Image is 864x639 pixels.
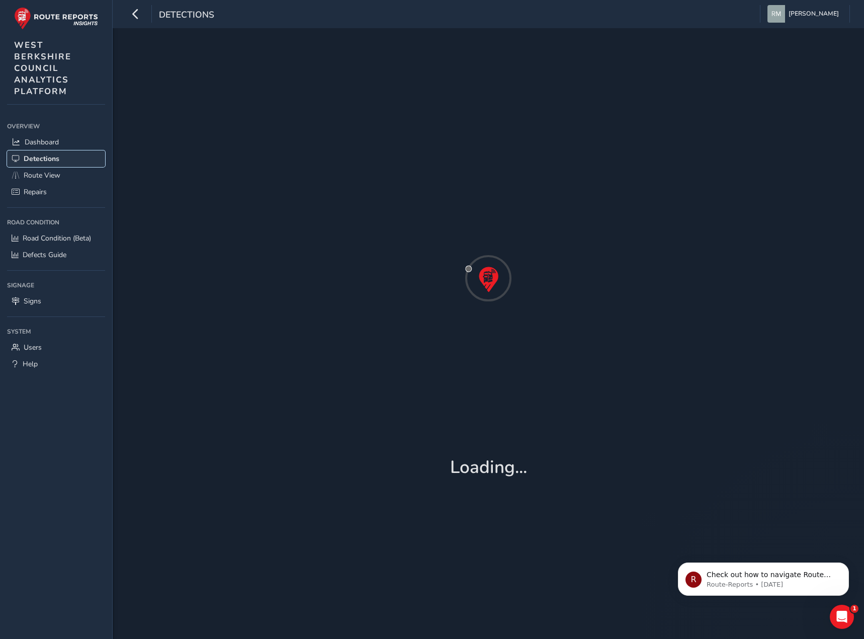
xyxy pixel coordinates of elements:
[7,150,105,167] a: Detections
[830,605,854,629] iframe: Intercom live chat
[7,230,105,247] a: Road Condition (Beta)
[7,215,105,230] div: Road Condition
[450,457,527,478] h1: Loading...
[663,541,864,612] iframe: Intercom notifications message
[7,134,105,150] a: Dashboard
[23,359,38,369] span: Help
[14,7,98,30] img: rr logo
[767,5,785,23] img: diamond-layout
[24,187,47,197] span: Repairs
[7,356,105,372] a: Help
[7,119,105,134] div: Overview
[7,339,105,356] a: Users
[25,137,59,147] span: Dashboard
[7,247,105,263] a: Defects Guide
[767,5,842,23] button: [PERSON_NAME]
[789,5,839,23] span: [PERSON_NAME]
[7,324,105,339] div: System
[14,39,71,97] span: WEST BERKSHIRE COUNCIL ANALYTICS PLATFORM
[7,278,105,293] div: Signage
[24,154,59,164] span: Detections
[23,250,66,260] span: Defects Guide
[7,167,105,184] a: Route View
[7,184,105,200] a: Repairs
[24,296,41,306] span: Signs
[23,233,91,243] span: Road Condition (Beta)
[24,343,42,352] span: Users
[24,171,60,180] span: Route View
[7,293,105,309] a: Signs
[850,605,858,613] span: 1
[159,9,214,23] span: Detections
